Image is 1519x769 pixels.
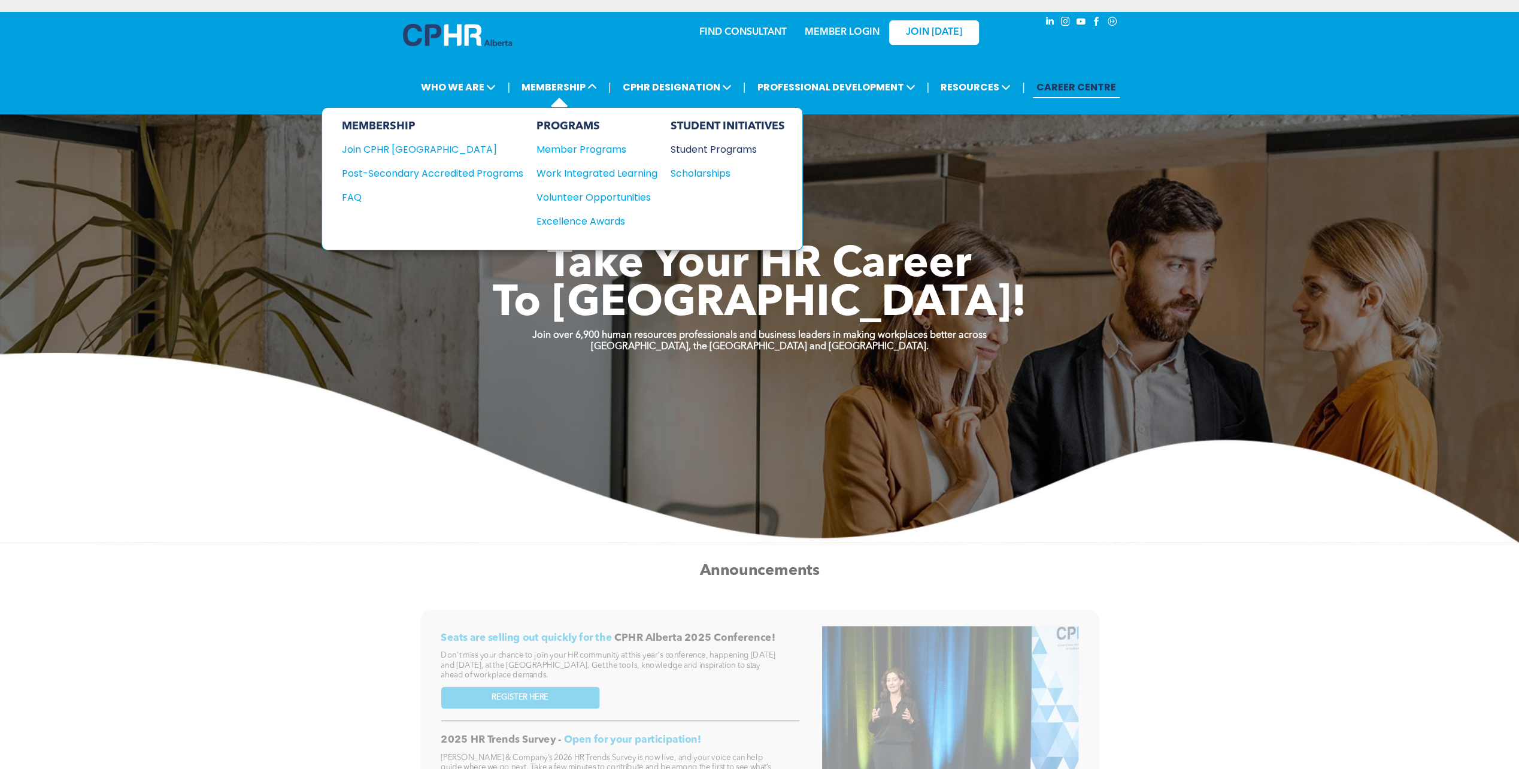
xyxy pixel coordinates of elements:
[536,190,645,205] div: Volunteer Opportunities
[536,166,657,181] a: Work Integrated Learning
[670,142,784,157] a: Student Programs
[507,75,510,99] li: |
[614,632,775,643] span: CPHR Alberta 2025 Conference!
[889,20,979,45] a: JOIN [DATE]
[441,652,775,679] span: Don't miss your chance to join your HR community at this year's conference, happening [DATE] and ...
[1106,15,1119,31] a: Social network
[937,76,1014,98] span: RESOURCES
[536,142,657,157] a: Member Programs
[341,166,505,181] div: Post-Secondary Accredited Programs
[926,75,929,99] li: |
[1090,15,1103,31] a: facebook
[1075,15,1088,31] a: youtube
[670,166,773,181] div: Scholarships
[670,166,784,181] a: Scholarships
[906,27,962,38] span: JOIN [DATE]
[341,166,523,181] a: Post-Secondary Accredited Programs
[518,76,601,98] span: MEMBERSHIP
[536,120,657,133] div: PROGRAMS
[699,28,787,37] a: FIND CONSULTANT
[536,142,645,157] div: Member Programs
[563,735,701,745] span: Open for your participation!
[536,166,645,181] div: Work Integrated Learning
[1022,75,1025,99] li: |
[532,331,987,340] strong: Join over 6,900 human resources professionals and business leaders in making workplaces better ac...
[341,190,505,205] div: FAQ
[341,142,505,157] div: Join CPHR [GEOGRAPHIC_DATA]
[536,214,645,229] div: Excellence Awards
[670,142,773,157] div: Student Programs
[441,686,599,709] a: REGISTER HERE
[417,76,499,98] span: WHO WE ARE
[670,120,784,133] div: STUDENT INITIATIVES
[536,214,657,229] a: Excellence Awards
[591,342,929,352] strong: [GEOGRAPHIC_DATA], the [GEOGRAPHIC_DATA] and [GEOGRAPHIC_DATA].
[699,563,819,579] span: Announcements
[341,142,523,157] a: Join CPHR [GEOGRAPHIC_DATA]
[441,735,561,745] span: 2025 HR Trends Survey -
[492,693,548,703] span: REGISTER HERE
[536,190,657,205] a: Volunteer Opportunities
[1033,76,1120,98] a: CAREER CENTRE
[619,76,735,98] span: CPHR DESIGNATION
[1044,15,1057,31] a: linkedin
[547,244,972,287] span: Take Your HR Career
[403,24,512,46] img: A blue and white logo for cp alberta
[341,120,523,133] div: MEMBERSHIP
[805,28,880,37] a: MEMBER LOGIN
[493,283,1027,326] span: To [GEOGRAPHIC_DATA]!
[1059,15,1072,31] a: instagram
[608,75,611,99] li: |
[441,632,611,643] span: Seats are selling out quickly for the
[341,190,523,205] a: FAQ
[743,75,746,99] li: |
[753,76,918,98] span: PROFESSIONAL DEVELOPMENT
